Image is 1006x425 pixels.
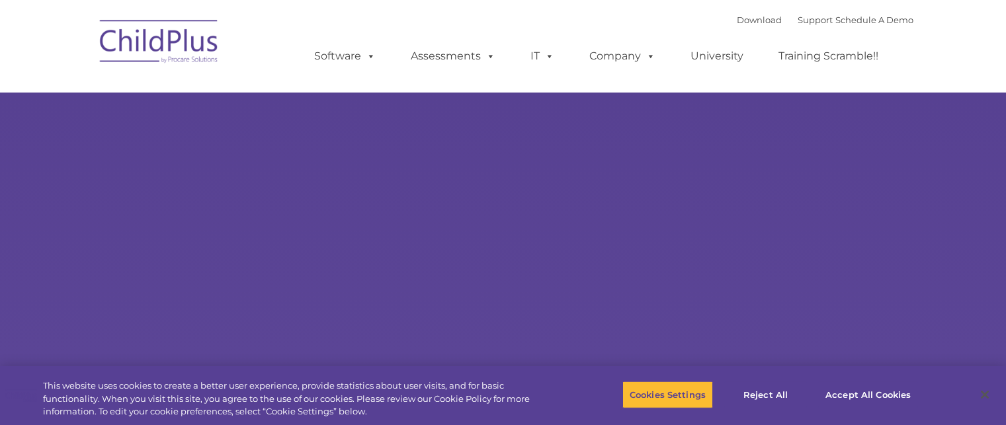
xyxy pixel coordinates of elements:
a: Software [301,43,389,69]
a: IT [517,43,567,69]
a: University [677,43,757,69]
a: Assessments [398,43,509,69]
a: Company [576,43,669,69]
div: This website uses cookies to create a better user experience, provide statistics about user visit... [43,379,554,418]
img: ChildPlus by Procare Solutions [93,11,226,77]
a: Schedule A Demo [835,15,913,25]
font: | [737,15,913,25]
a: Download [737,15,782,25]
button: Cookies Settings [622,381,713,408]
button: Close [970,380,999,409]
a: Support [798,15,833,25]
button: Accept All Cookies [818,381,918,408]
button: Reject All [724,381,807,408]
a: Training Scramble!! [765,43,892,69]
